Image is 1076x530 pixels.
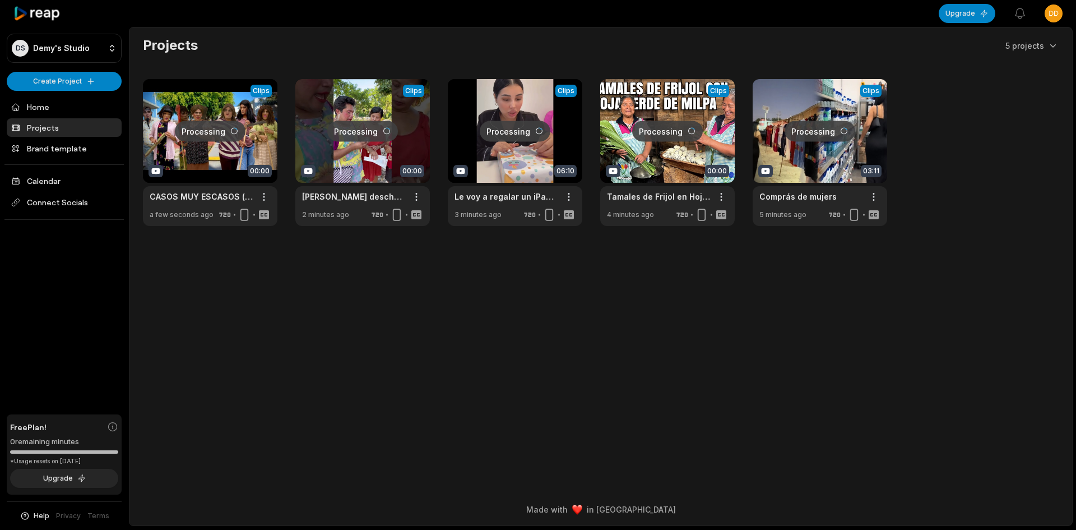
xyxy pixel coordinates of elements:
[10,469,118,488] button: Upgrade
[10,436,118,448] div: 0 remaining minutes
[1005,40,1059,52] button: 5 projects
[87,511,109,521] a: Terms
[454,191,558,202] a: Le voy a regalar un iPad a mi hija por su cumpleaños
[7,139,122,158] a: Brand template
[302,191,405,202] a: [PERSON_NAME] deschongo a las vecinas porque no le quieren pagar l joyería que les dio fiada 😂😂😅
[939,4,995,23] button: Upgrade
[7,118,122,137] a: Projects
[140,504,1062,515] div: Made with in [GEOGRAPHIC_DATA]
[10,421,47,433] span: Free Plan!
[12,40,29,57] div: DS
[56,511,81,521] a: Privacy
[607,191,710,202] a: Tamales de Frijol en Hoja Verde de Milpa🌿 Receta Tradicional y Sabrosa
[7,192,122,213] span: Connect Socials
[34,511,49,521] span: Help
[10,457,118,466] div: *Usage resets on [DATE]
[150,191,253,202] a: CASOS MUY ESCASOS (la faena escolar)
[20,511,49,521] button: Help
[7,98,122,116] a: Home
[572,505,582,515] img: heart emoji
[7,172,122,190] a: Calendar
[759,191,837,202] a: Comprás de mujers
[143,36,198,54] h2: Projects
[7,72,122,91] button: Create Project
[33,43,90,53] p: Demy's Studio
